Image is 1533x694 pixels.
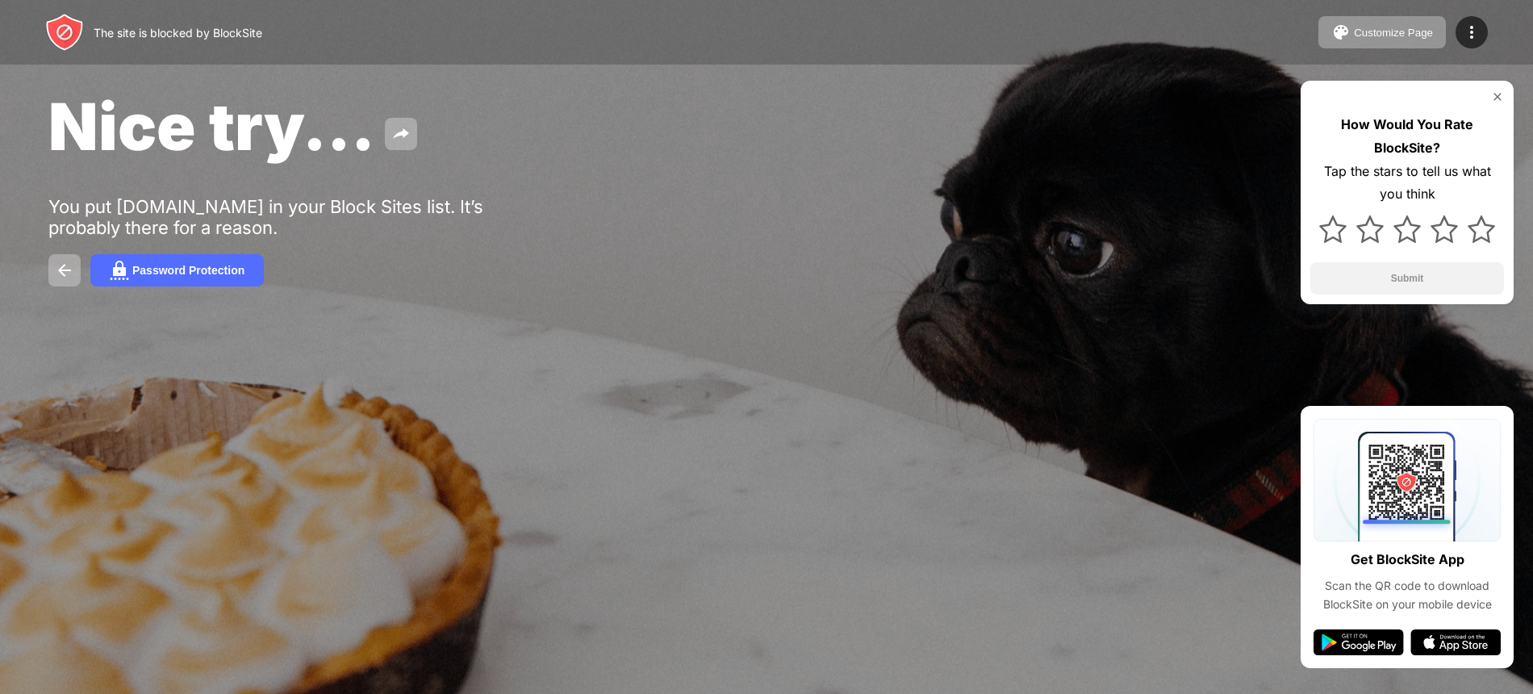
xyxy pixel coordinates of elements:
img: star.svg [1319,215,1347,243]
div: You put [DOMAIN_NAME] in your Block Sites list. It’s probably there for a reason. [48,196,547,238]
img: star.svg [1431,215,1458,243]
button: Submit [1310,262,1504,295]
img: menu-icon.svg [1462,23,1481,42]
div: Tap the stars to tell us what you think [1310,160,1504,207]
img: star.svg [1393,215,1421,243]
button: Password Protection [90,254,264,286]
div: Get BlockSite App [1351,548,1464,571]
button: Customize Page [1318,16,1446,48]
span: Nice try... [48,87,375,165]
img: pallet.svg [1331,23,1351,42]
div: Scan the QR code to download BlockSite on your mobile device [1314,577,1501,613]
img: star.svg [1356,215,1384,243]
div: Customize Page [1354,27,1433,39]
div: The site is blocked by BlockSite [94,26,262,40]
img: google-play.svg [1314,629,1404,655]
div: Password Protection [132,264,244,277]
img: password.svg [110,261,129,280]
img: qrcode.svg [1314,419,1501,541]
div: How Would You Rate BlockSite? [1310,113,1504,160]
img: share.svg [391,124,411,144]
img: app-store.svg [1410,629,1501,655]
img: star.svg [1468,215,1495,243]
img: rate-us-close.svg [1491,90,1504,103]
img: header-logo.svg [45,13,84,52]
img: back.svg [55,261,74,280]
